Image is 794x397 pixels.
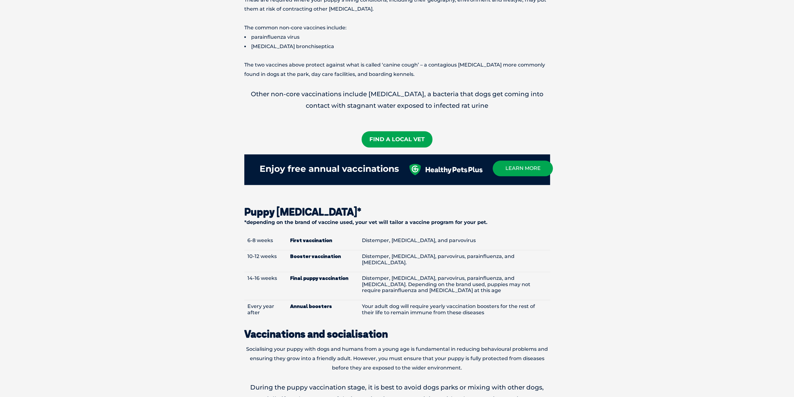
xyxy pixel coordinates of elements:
[362,131,432,147] a: Find A Local Vet
[290,275,356,281] strong: Final puppy vaccination
[359,250,550,272] td: Distemper, [MEDICAL_DATA], parvovirus, parainfluenza, and [MEDICAL_DATA].
[359,234,550,250] td: Distemper, [MEDICAL_DATA], and parvovirus
[244,23,550,32] p: The common non-core vaccines include:
[244,206,361,218] strong: Puppy [MEDICAL_DATA]*
[244,88,550,112] p: Other non-core vaccinations include [MEDICAL_DATA], a bacteria that dogs get coming into contact ...
[244,219,487,225] strong: *depending on the brand of vaccine used, your vet will tailor a vaccine program for your pet.
[493,161,553,176] a: learn more
[290,303,356,309] strong: Annual boosters
[244,328,388,340] strong: Vaccinations and socialisation
[260,161,399,177] div: Enjoy free annual vaccinations
[290,253,356,259] strong: Booster vaccination
[244,250,287,272] td: 10-12 weeks
[359,300,550,322] td: Your adult dog will require yearly vaccination boosters for the rest of their life to remain immu...
[244,60,550,79] p: The two vaccines above protect against what is called ‘canine cough’ – a contagious [MEDICAL_DATA...
[359,272,550,300] td: Distemper, [MEDICAL_DATA], parvovirus, parainfluenza, and [MEDICAL_DATA]. Depending on the brand ...
[408,164,483,175] img: healthy-pets-plus.svg
[244,300,287,322] td: Every year after
[244,42,550,51] li: [MEDICAL_DATA] bronchiseptica
[290,237,356,243] strong: First vaccination
[244,32,550,42] li: parainfluenza virus
[244,234,287,250] td: 6-8 weeks
[244,345,550,372] p: Socialising your puppy with dogs and humans from a young age is fundamental in reducing behaviour...
[244,272,287,300] td: 14-16 weeks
